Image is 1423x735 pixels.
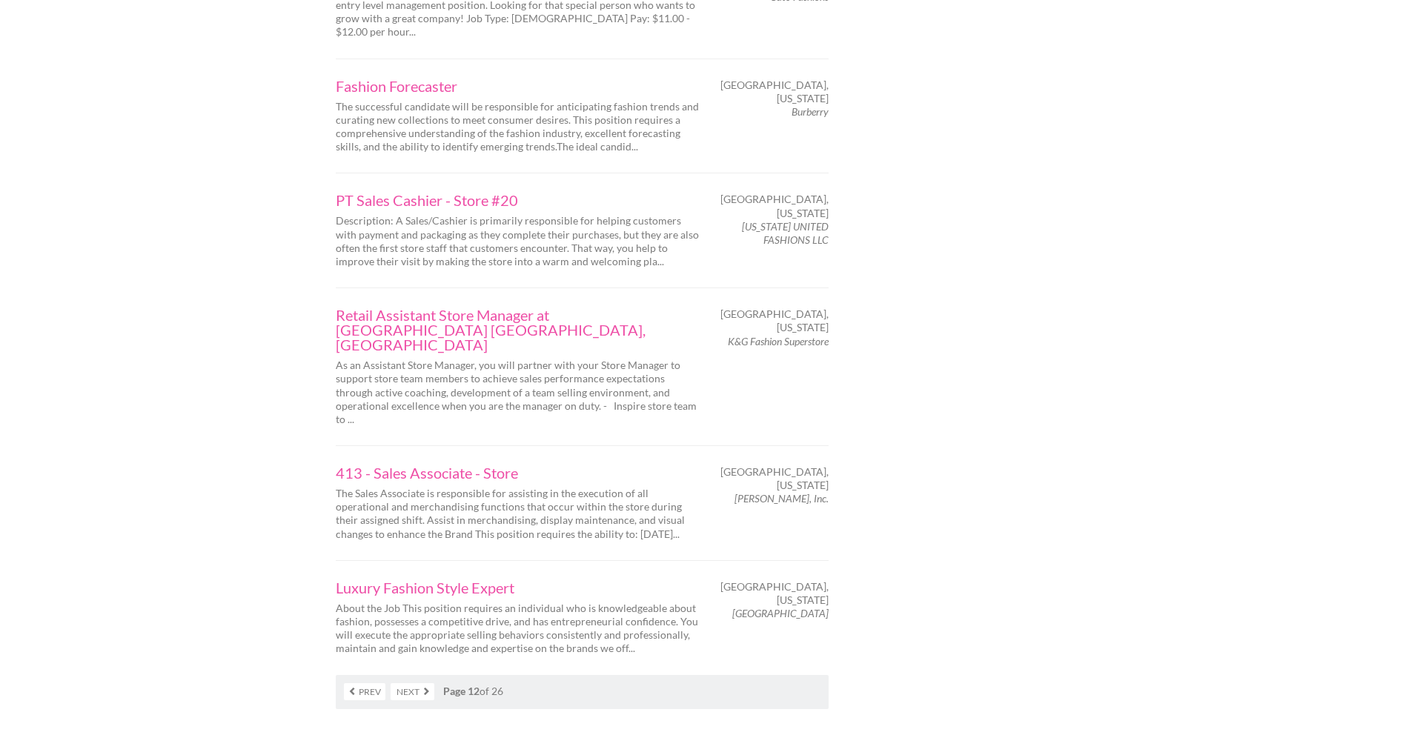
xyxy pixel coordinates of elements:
em: [PERSON_NAME], Inc. [734,492,829,505]
p: As an Assistant Store Manager, you will partner with your Store Manager to support store team mem... [336,359,699,426]
p: About the Job This position requires an individual who is knowledgeable about fashion, possesses ... [336,602,699,656]
nav: of 26 [336,675,829,709]
p: Description: A Sales/Cashier is primarily responsible for helping customers with payment and pack... [336,214,699,268]
a: Retail Assistant Store Manager at [GEOGRAPHIC_DATA] [GEOGRAPHIC_DATA], [GEOGRAPHIC_DATA] [336,307,699,352]
a: Fashion Forecaster [336,79,699,93]
a: Prev [344,683,385,700]
p: The successful candidate will be responsible for anticipating fashion trends and curating new col... [336,100,699,154]
em: [US_STATE] UNITED FASHIONS LLC [742,220,829,246]
span: [GEOGRAPHIC_DATA], [US_STATE] [720,307,829,334]
span: [GEOGRAPHIC_DATA], [US_STATE] [720,580,829,607]
a: PT Sales Cashier - Store #20 [336,193,699,207]
a: 413 - Sales Associate - Store [336,465,699,480]
strong: Page 12 [443,685,480,697]
em: Burberry [792,105,829,118]
a: Next [391,683,434,700]
span: [GEOGRAPHIC_DATA], [US_STATE] [720,79,829,105]
span: [GEOGRAPHIC_DATA], [US_STATE] [720,465,829,492]
em: [GEOGRAPHIC_DATA] [732,607,829,619]
em: K&G Fashion Superstore [728,335,829,347]
a: Luxury Fashion Style Expert [336,580,699,595]
span: [GEOGRAPHIC_DATA], [US_STATE] [720,193,829,219]
p: The Sales Associate is responsible for assisting in the execution of all operational and merchand... [336,487,699,541]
